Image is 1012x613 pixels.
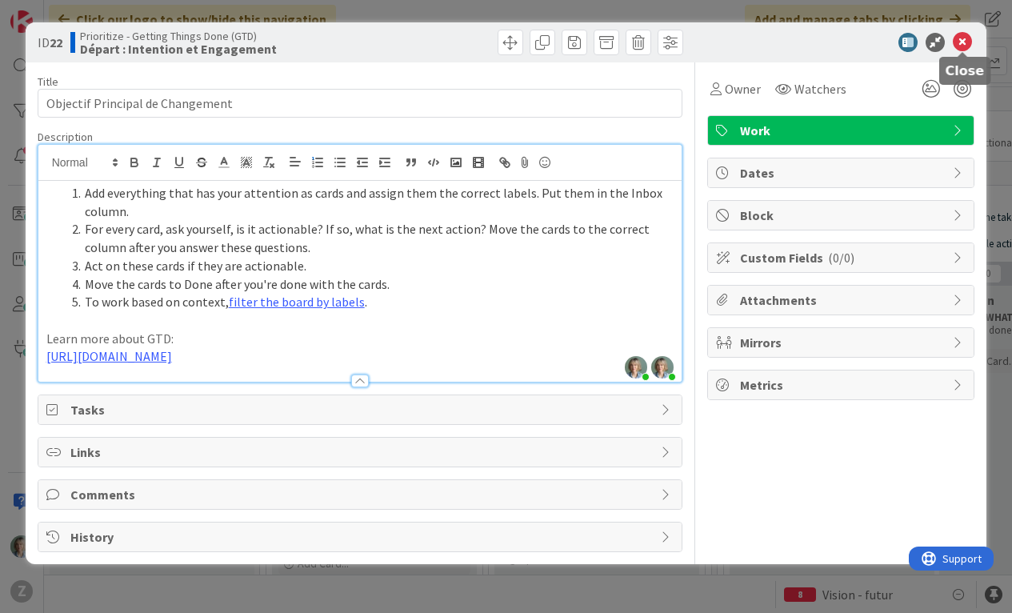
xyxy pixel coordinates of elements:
[38,89,683,118] input: type card name here...
[50,34,62,50] b: 22
[740,375,945,395] span: Metrics
[80,42,277,55] b: Départ : Intention et Engagement
[38,74,58,89] label: Title
[38,33,62,52] span: ID
[34,2,73,22] span: Support
[740,163,945,182] span: Dates
[70,527,654,547] span: History
[66,275,674,294] li: Move the cards to Done after you're done with the cards.
[80,30,277,42] span: Prioritize - Getting Things Done (GTD)
[794,79,846,98] span: Watchers
[946,63,985,78] h5: Close
[66,184,674,220] li: Add everything that has your attention as cards and assign them the correct labels. Put them in t...
[66,257,674,275] li: Act on these cards if they are actionable.
[651,356,674,379] img: yiYJBOiX3uDyRLlzqUazFmxIhkEYhffL.jpg
[70,485,654,504] span: Comments
[66,293,674,311] li: To work based on context, .
[70,400,654,419] span: Tasks
[740,290,945,310] span: Attachments
[740,206,945,225] span: Block
[66,220,674,256] li: For every card, ask yourself, is it actionable? If so, what is the next action? Move the cards to...
[740,248,945,267] span: Custom Fields
[46,348,172,364] a: [URL][DOMAIN_NAME]
[625,356,647,379] img: yiYJBOiX3uDyRLlzqUazFmxIhkEYhffL.jpg
[46,330,674,348] p: Learn more about GTD:
[828,250,854,266] span: ( 0/0 )
[229,294,365,310] a: filter the board by labels
[740,121,945,140] span: Work
[740,333,945,352] span: Mirrors
[38,130,93,144] span: Description
[70,443,654,462] span: Links
[725,79,761,98] span: Owner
